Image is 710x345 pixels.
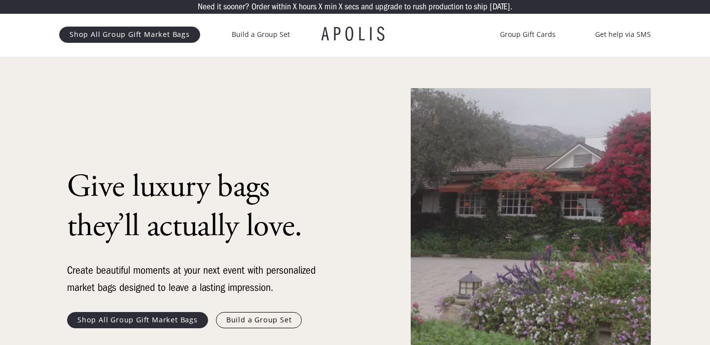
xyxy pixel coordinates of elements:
p: and upgrade to rush production to ship [DATE]. [361,2,512,11]
a: Group Gift Cards [500,29,556,40]
div: Create beautiful moments at your next event with personalized market bags designed to leave a las... [67,262,323,296]
p: secs [345,2,359,11]
a: APOLIS [321,25,389,44]
p: Need it sooner? Order within [198,2,291,11]
a: Shop All Group Gift Market Bags [59,27,200,42]
a: Build a Group Set [216,312,302,328]
p: X [339,2,343,11]
p: X [319,2,322,11]
p: min [324,2,337,11]
a: Get help via SMS [595,29,651,40]
h1: Give luxury bags they’ll actually love. [67,167,323,246]
p: X [293,2,297,11]
a: Shop All Group Gift Market Bags [67,312,208,328]
a: Build a Group Set [232,29,290,40]
p: hours [299,2,317,11]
